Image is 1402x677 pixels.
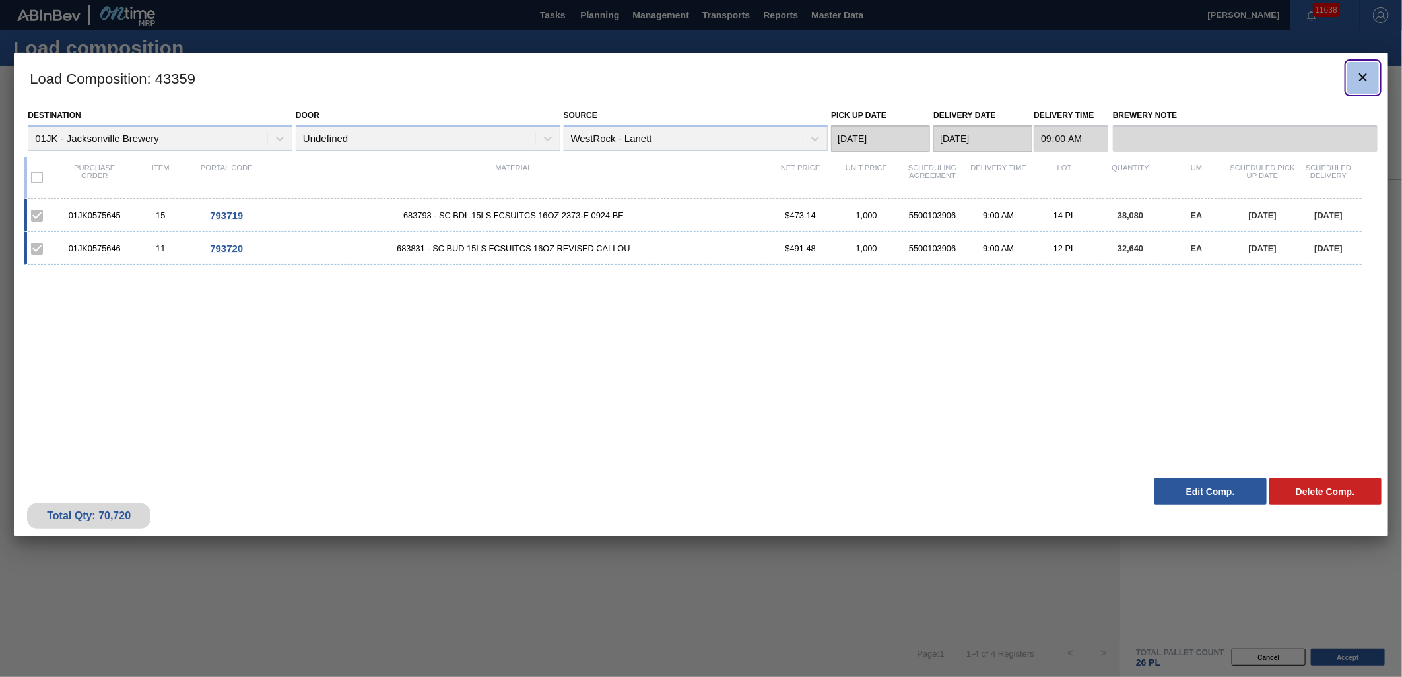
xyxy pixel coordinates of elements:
[1249,210,1277,220] span: [DATE]
[834,243,900,253] div: 1,000
[768,164,834,191] div: Net Price
[193,164,259,191] div: Portal code
[210,243,243,254] span: 793720
[1113,106,1378,125] label: Brewery Note
[933,111,995,120] label: Delivery Date
[966,210,1032,220] div: 9:00 AM
[1098,164,1164,191] div: Quantity
[831,111,886,120] label: Pick up Date
[61,164,127,191] div: Purchase order
[768,243,834,253] div: $491.48
[1249,243,1277,253] span: [DATE]
[1154,478,1267,505] button: Edit Comp.
[834,164,900,191] div: Unit Price
[259,164,768,191] div: Material
[1191,243,1203,253] span: EA
[1032,243,1098,253] div: 12 PL
[210,210,243,221] span: 793719
[127,243,193,253] div: 11
[127,164,193,191] div: Item
[966,164,1032,191] div: Delivery Time
[768,210,834,220] div: $473.14
[1118,243,1143,253] span: 32,640
[900,243,966,253] div: 5500103906
[1315,243,1343,253] span: [DATE]
[1164,164,1230,191] div: UM
[900,210,966,220] div: 5500103906
[1191,210,1203,220] span: EA
[1269,478,1382,505] button: Delete Comp.
[1296,164,1362,191] div: Scheduled Delivery
[564,111,597,120] label: Source
[127,210,193,220] div: 15
[834,210,900,220] div: 1,000
[28,111,81,120] label: Destination
[966,243,1032,253] div: 9:00 AM
[1032,164,1098,191] div: Lot
[259,243,768,253] span: 683831 - SC BUD 15LS FCSUITCS 16OZ REVISED CALLOU
[37,510,141,522] div: Total Qty: 70,720
[933,125,1032,152] input: mm/dd/yyyy
[1230,164,1296,191] div: Scheduled Pick up Date
[1118,210,1143,220] span: 38,080
[1315,210,1343,220] span: [DATE]
[193,243,259,254] div: Go to Order
[259,210,768,220] span: 683793 - SC BDL 15LS FCSUITCS 16OZ 2373-E 0924 BE
[1032,210,1098,220] div: 14 PL
[1034,106,1108,125] label: Delivery Time
[61,243,127,253] div: 01JK0575646
[900,164,966,191] div: Scheduling Agreement
[193,210,259,221] div: Go to Order
[14,53,1388,103] h3: Load Composition : 43359
[61,210,127,220] div: 01JK0575645
[296,111,319,120] label: Door
[831,125,930,152] input: mm/dd/yyyy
